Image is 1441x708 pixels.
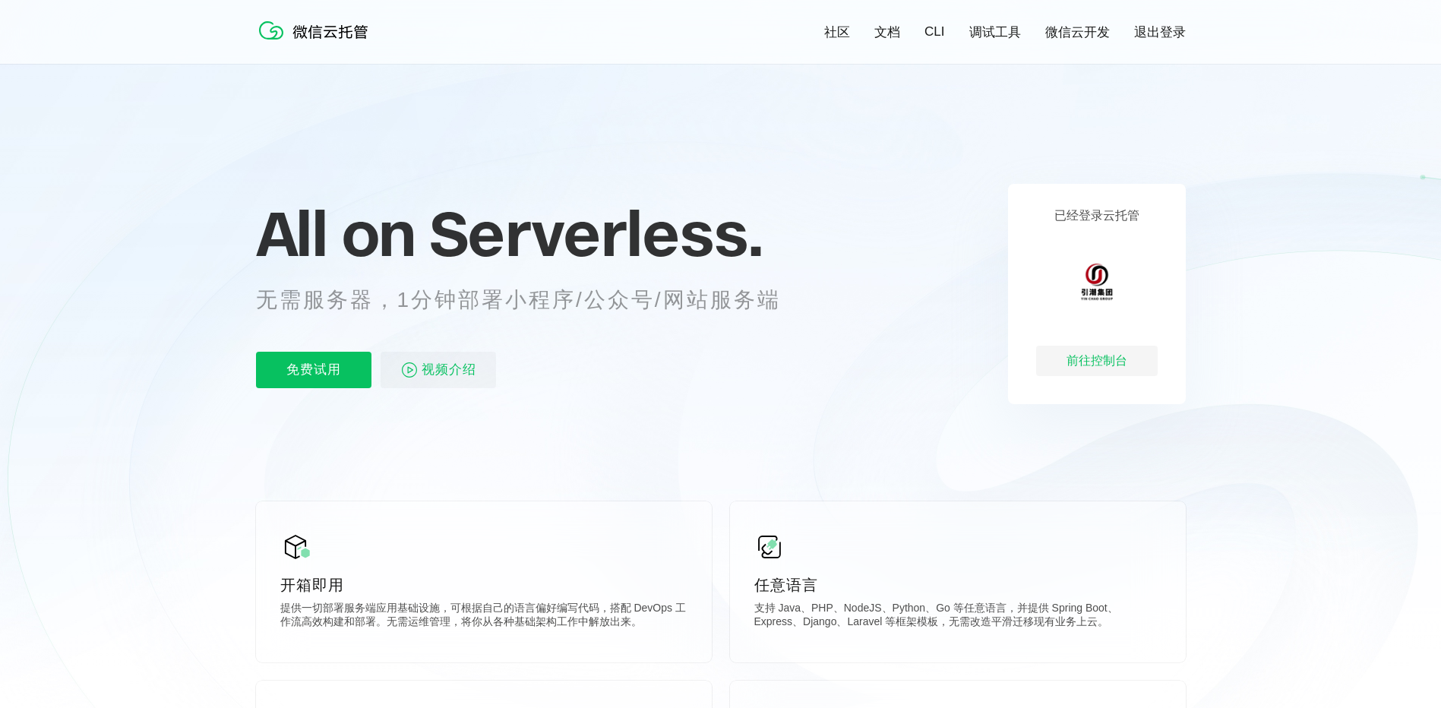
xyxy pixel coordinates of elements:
p: 无需服务器，1分钟部署小程序/公众号/网站服务端 [256,285,809,315]
a: 调试工具 [969,24,1021,41]
div: 前往控制台 [1036,346,1158,376]
span: All on [256,195,415,271]
p: 支持 Java、PHP、NodeJS、Python、Go 等任意语言，并提供 Spring Boot、Express、Django、Laravel 等框架模板，无需改造平滑迁移现有业务上云。 [754,602,1161,632]
a: CLI [924,24,944,40]
p: 已经登录云托管 [1054,208,1139,224]
p: 免费试用 [256,352,371,388]
p: 开箱即用 [280,574,687,596]
a: 文档 [874,24,900,41]
a: 退出登录 [1134,24,1186,41]
img: video_play.svg [400,361,419,379]
a: 微信云托管 [256,35,378,48]
p: 提供一切部署服务端应用基础设施，可根据自己的语言偏好编写代码，搭配 DevOps 工作流高效构建和部署。无需运维管理，将你从各种基础架构工作中解放出来。 [280,602,687,632]
img: 微信云托管 [256,15,378,46]
a: 社区 [824,24,850,41]
span: 视频介绍 [422,352,476,388]
a: 微信云开发 [1045,24,1110,41]
span: Serverless. [429,195,763,271]
p: 任意语言 [754,574,1161,596]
